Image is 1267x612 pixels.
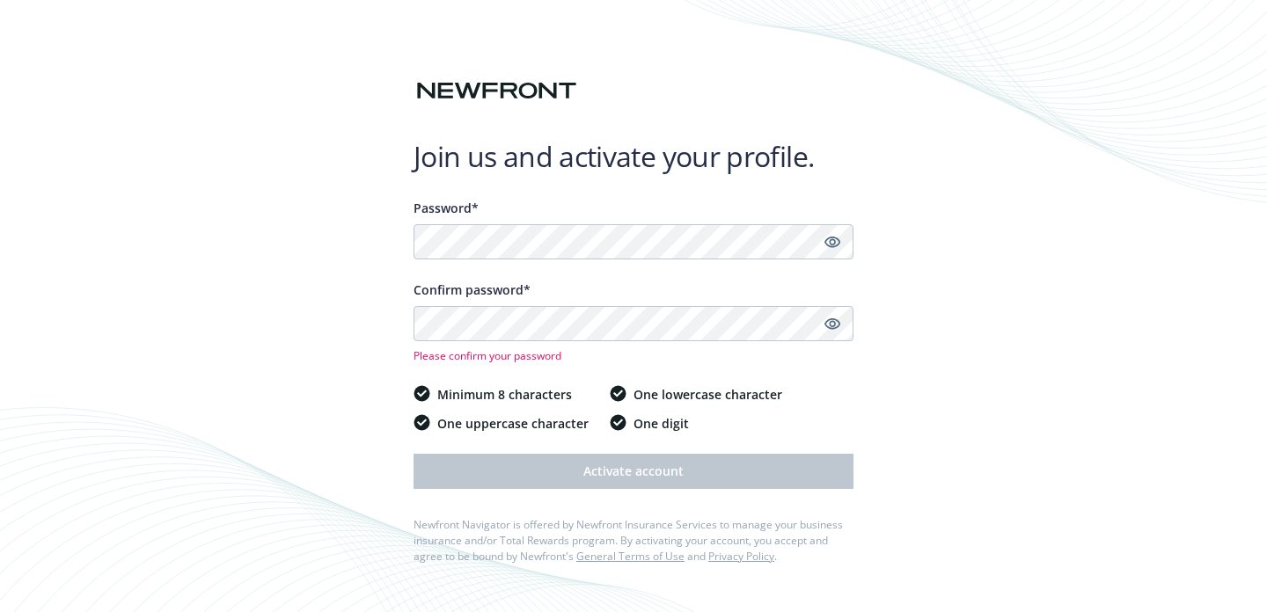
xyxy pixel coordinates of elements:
[414,517,853,565] div: Newfront Navigator is offered by Newfront Insurance Services to manage your business insurance an...
[708,549,774,564] a: Privacy Policy
[822,231,843,252] a: Show password
[414,306,853,341] input: Confirm your unique password...
[576,549,685,564] a: General Terms of Use
[414,281,531,298] span: Confirm password*
[583,463,684,479] span: Activate account
[414,348,853,363] span: Please confirm your password
[414,139,853,174] h1: Join us and activate your profile.
[633,385,782,404] span: One lowercase character
[414,224,853,259] input: Enter a unique password...
[633,414,689,433] span: One digit
[414,454,853,489] button: Activate account
[414,76,580,106] img: Newfront logo
[414,200,479,216] span: Password*
[437,414,589,433] span: One uppercase character
[437,385,572,404] span: Minimum 8 characters
[822,313,843,334] a: Show password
